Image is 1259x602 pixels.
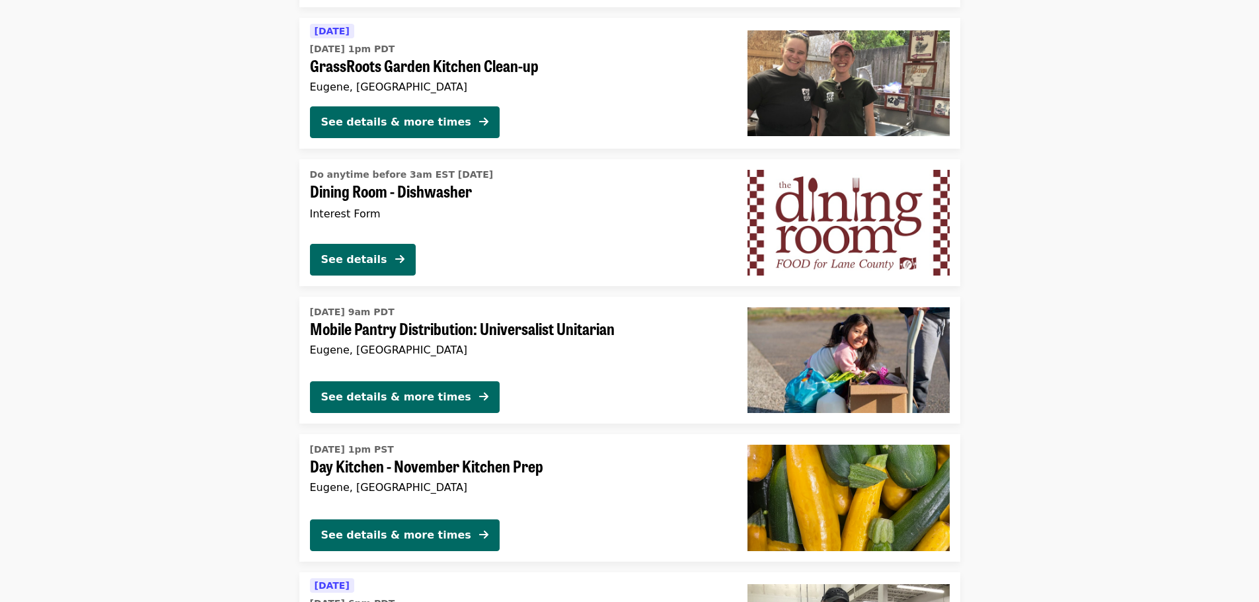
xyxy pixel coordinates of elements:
div: See details & more times [321,114,471,130]
i: arrow-right icon [479,391,488,403]
span: [DATE] [315,580,350,591]
img: Mobile Pantry Distribution: Universalist Unitarian organized by Food for Lane County [747,307,950,413]
div: Eugene, [GEOGRAPHIC_DATA] [310,81,726,93]
span: [DATE] [315,26,350,36]
div: Eugene, [GEOGRAPHIC_DATA] [310,481,726,494]
time: [DATE] 1pm PST [310,443,394,457]
time: [DATE] 1pm PDT [310,42,395,56]
span: Interest Form [310,207,381,220]
img: Day Kitchen - November Kitchen Prep organized by Food for Lane County [747,445,950,550]
div: See details [321,252,387,268]
img: GrassRoots Garden Kitchen Clean-up organized by Food for Lane County [747,30,950,136]
button: See details [310,244,416,276]
div: See details & more times [321,527,471,543]
a: See details for "Day Kitchen - November Kitchen Prep" [299,434,960,561]
div: See details & more times [321,389,471,405]
img: Dining Room - Dishwasher organized by Food for Lane County [747,170,950,276]
button: See details & more times [310,106,500,138]
a: See details for "Mobile Pantry Distribution: Universalist Unitarian" [299,297,960,424]
div: Eugene, [GEOGRAPHIC_DATA] [310,344,726,356]
a: See details for "Dining Room - Dishwasher" [299,159,960,286]
i: arrow-right icon [395,253,404,266]
button: See details & more times [310,381,500,413]
i: arrow-right icon [479,529,488,541]
button: See details & more times [310,519,500,551]
span: Mobile Pantry Distribution: Universalist Unitarian [310,319,726,338]
a: See details for "GrassRoots Garden Kitchen Clean-up" [299,18,960,149]
time: [DATE] 9am PDT [310,305,395,319]
span: GrassRoots Garden Kitchen Clean-up [310,56,726,75]
i: arrow-right icon [479,116,488,128]
span: Dining Room - Dishwasher [310,182,726,201]
span: Do anytime before 3am EST [DATE] [310,169,494,180]
span: Day Kitchen - November Kitchen Prep [310,457,726,476]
